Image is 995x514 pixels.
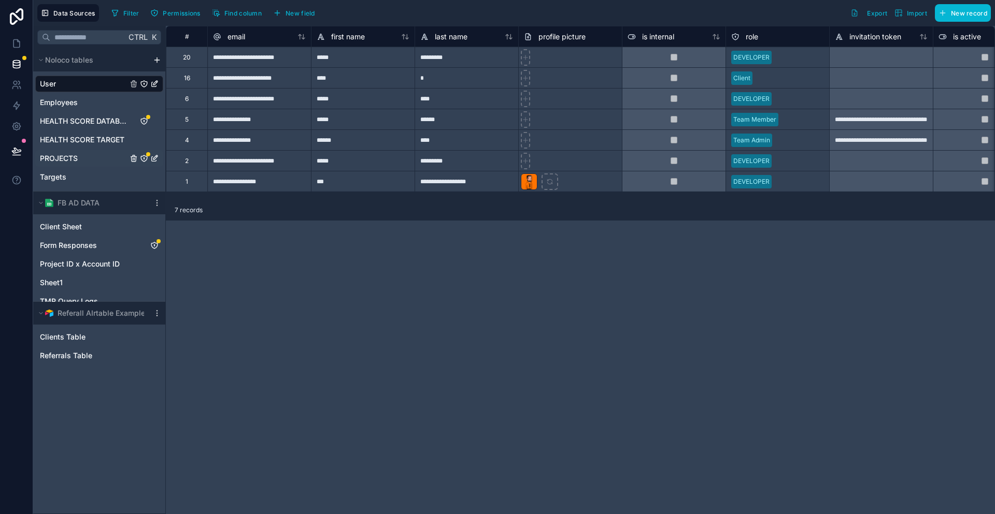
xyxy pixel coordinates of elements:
[642,32,674,42] span: is internal
[224,9,262,17] span: Find column
[150,34,158,41] span: K
[123,9,139,17] span: Filter
[185,136,189,144] div: 4
[147,5,204,21] button: Permissions
[733,74,750,83] div: Client
[185,115,189,124] div: 5
[435,32,467,42] span: last name
[107,5,143,21] button: Filter
[286,9,315,17] span: New field
[953,32,981,42] span: is active
[184,74,190,82] div: 16
[733,53,770,62] div: DEVELOPER
[733,177,770,186] div: DEVELOPER
[163,9,200,17] span: Permissions
[127,31,149,43] span: Ctrl
[228,32,245,42] span: email
[935,4,991,22] button: New record
[733,136,770,145] div: Team Admin
[174,33,200,40] div: #
[849,32,901,42] span: invitation token
[208,5,265,21] button: Find column
[931,4,991,22] a: New record
[867,9,887,17] span: Export
[185,157,189,165] div: 2
[269,5,319,21] button: New field
[847,4,891,22] button: Export
[538,32,586,42] span: profile picture
[733,94,770,104] div: DEVELOPER
[891,4,931,22] button: Import
[37,4,99,22] button: Data Sources
[331,32,365,42] span: first name
[951,9,987,17] span: New record
[186,178,188,186] div: 1
[147,5,208,21] a: Permissions
[175,206,203,214] span: 7 records
[53,9,95,17] span: Data Sources
[907,9,927,17] span: Import
[733,156,770,166] div: DEVELOPER
[746,32,758,42] span: role
[185,95,189,103] div: 6
[183,53,191,62] div: 20
[733,115,776,124] div: Team Member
